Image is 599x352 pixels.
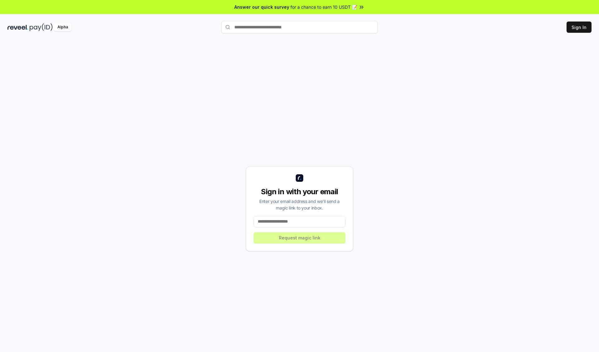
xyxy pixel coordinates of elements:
div: Sign in with your email [254,187,345,197]
div: Enter your email address and we’ll send a magic link to your inbox. [254,198,345,211]
img: reveel_dark [7,23,28,31]
span: for a chance to earn 10 USDT 📝 [290,4,357,10]
button: Sign In [567,22,592,33]
img: pay_id [30,23,53,31]
img: logo_small [296,174,303,182]
div: Alpha [54,23,71,31]
span: Answer our quick survey [234,4,289,10]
